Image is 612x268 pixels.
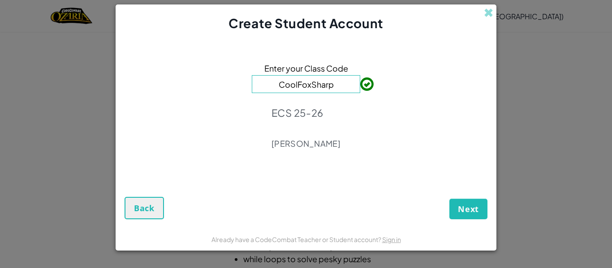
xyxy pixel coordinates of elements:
span: Already have a CodeCombat Teacher or Student account? [211,235,382,243]
span: Next [458,204,479,214]
button: Back [125,197,164,219]
button: Next [449,199,487,219]
a: Sign in [382,235,401,243]
p: ECS 25-26 [272,106,340,119]
span: Back [134,203,155,213]
p: [PERSON_NAME] [272,138,340,149]
span: Enter your Class Code [264,62,348,75]
span: Create Student Account [228,15,383,31]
